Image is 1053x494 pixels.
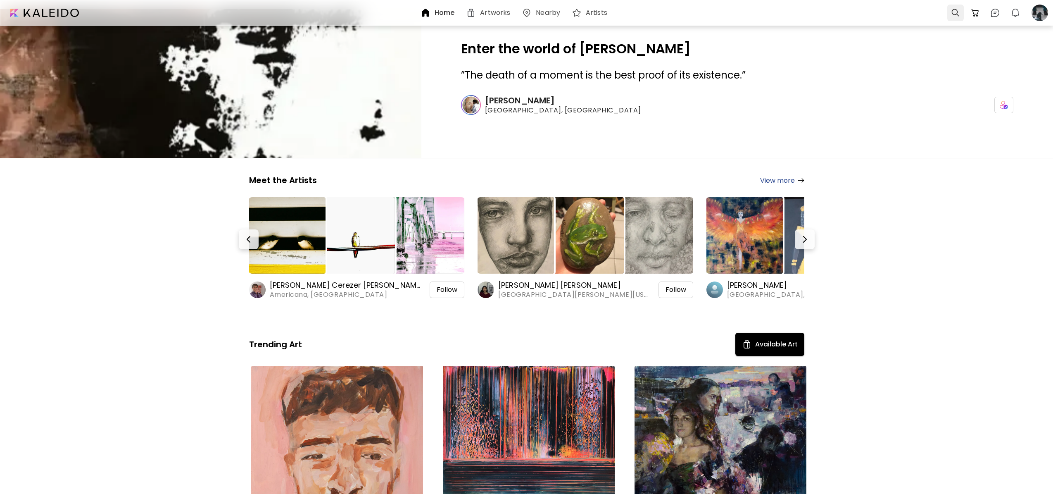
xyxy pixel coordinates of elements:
a: Artworks [466,8,513,18]
h5: Available Art [755,339,798,349]
img: Available Art [742,339,752,349]
span: [GEOGRAPHIC_DATA][PERSON_NAME][US_STATE], [GEOGRAPHIC_DATA] [498,290,652,299]
a: [PERSON_NAME][GEOGRAPHIC_DATA], [GEOGRAPHIC_DATA]icon [461,95,1013,115]
div: Follow [430,282,464,298]
a: https://cdn.kaleido.art/CDN/Artwork/175921/Thumbnail/large.webp?updated=779863https://cdn.kaleido... [249,196,465,299]
span: Follow [437,286,457,294]
span: The death of a moment is the best proof of its existence. [465,68,742,82]
a: Home [421,8,458,18]
button: Next-button [795,229,815,249]
h5: Trending Art [249,339,302,350]
img: https://cdn.kaleido.art/CDN/Artwork/121900/Thumbnail/large.webp?updated=544336 [478,197,554,274]
button: bellIcon [1008,6,1022,20]
h6: Artists [586,10,607,16]
img: Next-button [800,234,810,244]
a: Nearby [522,8,563,18]
img: https://cdn.kaleido.art/CDN/Artwork/175920/Thumbnail/medium.webp?updated=779870 [319,197,395,274]
img: chatIcon [990,8,1000,18]
h6: [PERSON_NAME] [727,280,881,290]
img: cart [970,8,980,18]
h5: Meet the Artists [249,175,317,186]
h6: [PERSON_NAME] Cerezer [PERSON_NAME] [270,280,424,290]
img: https://cdn.kaleido.art/CDN/Artwork/121879/Thumbnail/medium.webp?updated=544206 [547,197,623,274]
h6: [PERSON_NAME] [485,95,734,106]
span: Follow [666,286,686,294]
img: arrow-right [798,178,804,183]
button: Available ArtAvailable Art [735,333,804,356]
img: bellIcon [1010,8,1020,18]
h2: Enter the world of [PERSON_NAME] [461,42,1013,55]
a: https://cdn.kaleido.art/CDN/Artwork/121900/Thumbnail/large.webp?updated=544336https://cdn.kaleido... [478,196,693,299]
a: https://cdn.kaleido.art/CDN/Artwork/176072/Thumbnail/large.webp?updated=780614https://cdn.kaleido... [706,196,922,299]
a: Artists [572,8,611,18]
img: Prev-button [244,234,254,244]
img: https://cdn.kaleido.art/CDN/Artwork/176072/Thumbnail/large.webp?updated=780614 [706,197,783,274]
img: https://cdn.kaleido.art/CDN/Artwork/121880/Thumbnail/medium.webp?updated=544210 [617,197,693,274]
h6: Home [435,10,454,16]
h6: Artworks [480,10,510,16]
img: https://cdn.kaleido.art/CDN/Artwork/175921/Thumbnail/large.webp?updated=779863 [249,197,326,274]
h6: Nearby [536,10,560,16]
img: icon [1000,101,1008,109]
span: Americana, [GEOGRAPHIC_DATA] [270,290,424,299]
h3: ” ” [461,69,1013,82]
a: View more [760,175,804,186]
h6: [PERSON_NAME] [PERSON_NAME] [498,280,652,290]
div: Follow [658,282,693,298]
img: https://cdn.kaleido.art/CDN/Artwork/176038/Thumbnail/medium.webp?updated=780419 [388,197,464,274]
button: Prev-button [239,229,259,249]
span: [GEOGRAPHIC_DATA], [GEOGRAPHIC_DATA] [485,106,734,115]
span: [GEOGRAPHIC_DATA], [GEOGRAPHIC_DATA] [727,290,881,299]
